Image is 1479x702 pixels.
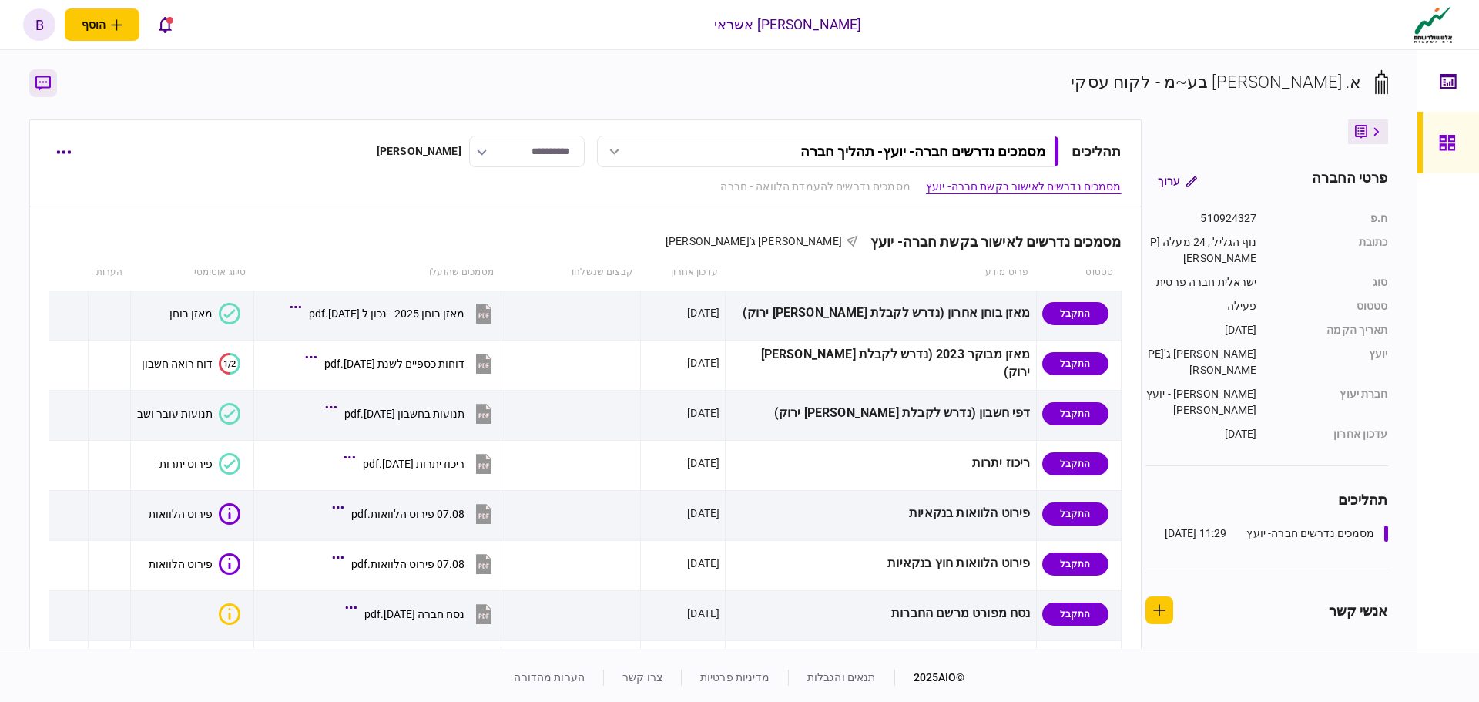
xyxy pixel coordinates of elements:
[926,179,1122,195] a: מסמכים נדרשים לאישור בקשת חברה- יועץ
[253,255,501,291] th: מסמכים שהועלו
[142,353,240,375] button: 1/2דוח רואה חשבון
[501,255,641,291] th: קבצים שנשלחו
[149,558,213,570] div: פירוט הלוואות
[159,453,240,475] button: פירוט יתרות
[89,255,131,291] th: הערות
[149,8,181,41] button: פתח רשימת התראות
[1145,167,1209,195] button: ערוך
[23,8,55,41] button: b
[731,346,1030,381] div: מאזן מבוקר 2023 (נדרש לקבלת [PERSON_NAME] ירוק)
[1145,346,1257,378] div: [PERSON_NAME] ג'[PERSON_NAME]
[1072,141,1122,162] div: תהליכים
[1165,526,1227,542] div: 11:29 [DATE]
[1273,234,1388,267] div: כתובת
[622,671,662,684] a: צרו קשר
[159,458,213,470] div: פירוט יתרות
[65,8,139,41] button: פתח תפריט להוספת לקוח
[1145,489,1388,510] div: תהליכים
[293,296,495,331] button: מאזן בוחן 2025 - נכון ל 30.06.25.pdf
[807,671,876,684] a: תנאים והגבלות
[344,408,464,420] div: תנועות בחשבון 07.08.25.pdf
[731,647,1030,681] div: תעודת התאגדות
[731,396,1030,431] div: דפי חשבון (נדרש לקבלת [PERSON_NAME] ירוק)
[1042,452,1108,475] div: התקבל
[731,496,1030,531] div: פירוט הלוואות בנקאיות
[800,143,1045,160] div: מסמכים נדרשים חברה- יועץ - תהליך חברה
[169,307,213,320] div: מאזן בוחן
[714,15,862,35] div: [PERSON_NAME] אשראי
[597,136,1059,167] button: מסמכים נדרשים חברה- יועץ- תהליך חברה
[1042,402,1108,425] div: התקבל
[349,596,495,631] button: נסח חברה 14.12.22.pdf
[687,305,719,321] div: [DATE]
[1273,298,1388,314] div: סטטוס
[641,255,726,291] th: עדכון אחרון
[1273,210,1388,227] div: ח.פ
[1246,526,1374,542] div: מסמכים נדרשים חברה- יועץ
[336,546,495,581] button: 07.08 פירוט הלוואות.pdf
[169,303,240,324] button: מאזן בוחן
[1145,386,1257,418] div: [PERSON_NAME] - יועץ [PERSON_NAME]
[219,603,240,625] div: איכות לא מספקת
[1273,386,1388,418] div: חברת יעוץ
[137,408,213,420] div: תנועות עובר ושב
[1182,646,1282,678] div: [EMAIL_ADDRESS][DOMAIN_NAME]
[1036,255,1121,291] th: סטטוס
[223,358,236,368] text: 1/2
[131,255,254,291] th: סיווג אוטומטי
[1273,322,1388,338] div: תאריך הקמה
[309,346,495,381] button: דוחות כספיים לשנת 2024.pdf
[336,496,495,531] button: 07.08 פירוט הלוואות.pdf
[687,455,719,471] div: [DATE]
[351,558,464,570] div: 07.08 פירוט הלוואות.pdf
[666,235,842,247] span: [PERSON_NAME] ג'[PERSON_NAME]
[687,606,719,621] div: [DATE]
[700,671,770,684] a: מדיניות פרטיות
[726,255,1036,291] th: פריט מידע
[731,296,1030,331] div: מאזן בוחן אחרון (נדרש לקבלת [PERSON_NAME] ירוק)
[1042,553,1108,576] div: התקבל
[213,603,240,625] button: איכות לא מספקת
[377,143,461,160] div: [PERSON_NAME]
[1042,302,1108,325] div: התקבל
[731,546,1030,581] div: פירוט הלוואות חוץ בנקאיות
[137,403,240,425] button: תנועות עובר ושב
[1329,600,1388,621] div: אנשי קשר
[731,596,1030,631] div: נסח מפורט מרשם החברות
[687,556,719,571] div: [DATE]
[142,358,213,370] div: דוח רואה חשבון
[1071,69,1361,95] div: א. [PERSON_NAME] בע~מ - לקוח עסקי
[364,608,464,620] div: נסח חברה 14.12.22.pdf
[1145,426,1257,442] div: [DATE]
[1273,346,1388,378] div: יועץ
[1145,274,1257,291] div: ישראלית חברה פרטית
[687,355,719,371] div: [DATE]
[687,506,719,521] div: [DATE]
[350,647,495,681] button: תקנות ההתאגדות.pdf
[1042,603,1108,626] div: התקבל
[329,396,495,431] button: תנועות בחשבון 07.08.25.pdf
[347,446,495,481] button: ריכוז יתרות 07.08.25.pdf
[720,179,910,195] a: מסמכים נדרשים להעמדת הלוואה - חברה
[687,405,719,421] div: [DATE]
[1145,234,1257,267] div: נוף הגליל , 24 מעלה [PERSON_NAME]
[149,503,240,525] button: פירוט הלוואות
[858,233,1122,250] div: מסמכים נדרשים לאישור בקשת חברה- יועץ
[1145,322,1257,338] div: [DATE]
[1273,426,1388,442] div: עדכון אחרון
[1273,274,1388,291] div: סוג
[1042,352,1108,375] div: התקבל
[1312,167,1387,195] div: פרטי החברה
[363,458,464,470] div: ריכוז יתרות 07.08.25.pdf
[731,446,1030,481] div: ריכוז יתרות
[149,553,240,575] button: פירוט הלוואות
[1145,298,1257,314] div: פעילה
[1165,526,1388,542] a: מסמכים נדרשים חברה- יועץ11:29 [DATE]
[1042,502,1108,526] div: התקבל
[514,671,585,684] a: הערות מהדורה
[149,508,213,520] div: פירוט הלוואות
[324,358,464,370] div: דוחות כספיים לשנת 2024.pdf
[309,307,464,320] div: מאזן בוחן 2025 - נכון ל 30.06.25.pdf
[1145,210,1257,227] div: 510924327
